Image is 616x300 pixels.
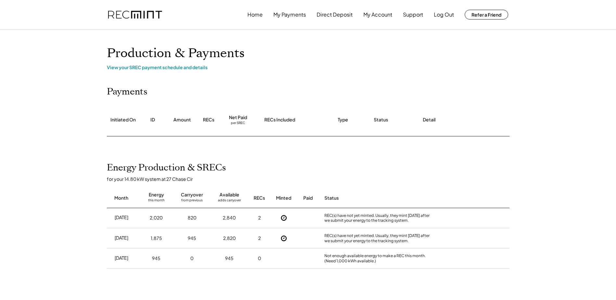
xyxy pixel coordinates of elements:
div: RECs [254,195,265,201]
div: Net Paid [229,114,247,121]
h2: Energy Production & SRECs [107,162,226,173]
button: Home [247,8,263,21]
div: 2,840 [223,215,236,221]
div: [DATE] [115,235,128,241]
div: [DATE] [115,255,128,261]
div: 945 [152,255,160,262]
img: recmint-logotype%403x.png [108,11,162,19]
div: adds carryover [218,198,241,205]
h2: Payments [107,86,147,97]
button: Support [403,8,423,21]
div: 945 [225,255,233,262]
h1: Production & Payments [107,46,509,61]
div: from previous [181,198,203,205]
div: 2,020 [150,215,163,221]
div: Detail [423,117,435,123]
div: Minted [276,195,291,201]
div: 2 [258,215,261,221]
div: REC(s) have not yet minted. Usually, they mint [DATE] after we submit your energy to the tracking... [324,213,435,223]
div: this month [148,198,165,205]
button: Not Yet Minted [279,213,289,223]
div: Available [220,192,239,198]
div: Status [374,117,388,123]
button: My Payments [273,8,306,21]
div: 820 [188,215,196,221]
div: REC(s) have not yet minted. Usually, they mint [DATE] after we submit your energy to the tracking... [324,233,435,243]
div: 1,875 [151,235,162,242]
div: 2 [258,235,261,242]
button: Log Out [434,8,454,21]
div: Type [338,117,348,123]
div: Month [114,195,128,201]
div: RECs [203,117,214,123]
div: 2,820 [223,235,236,242]
button: My Account [363,8,392,21]
div: ID [150,117,155,123]
div: Initiated On [110,117,136,123]
div: Energy [149,192,164,198]
div: for your 14.80 kW system at 27 Chase Cir [107,176,516,182]
div: View your SREC payment schedule and details [107,64,509,70]
div: Not enough available energy to make a REC this month. (Need 1,000 kWh available.) [324,253,435,263]
div: 0 [258,255,261,262]
button: Direct Deposit [317,8,353,21]
div: 945 [188,235,196,242]
div: [DATE] [115,214,128,221]
div: per SREC [231,121,245,126]
div: 0 [190,255,194,262]
div: Status [324,195,435,201]
div: Amount [173,117,191,123]
button: Not Yet Minted [279,233,289,243]
div: Carryover [181,192,203,198]
button: Refer a Friend [465,10,508,19]
div: Paid [303,195,313,201]
div: RECs Included [264,117,295,123]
